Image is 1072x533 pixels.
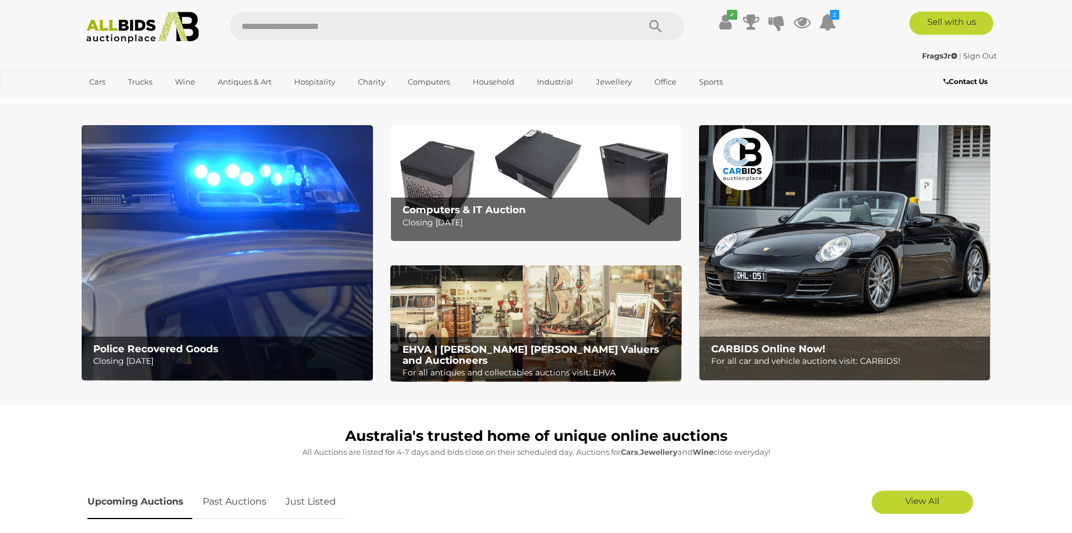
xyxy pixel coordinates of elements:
img: EHVA | Evans Hastings Valuers and Auctioneers [390,265,682,382]
strong: Wine [693,447,714,457]
i: ✔ [727,10,737,20]
a: Computers & IT Auction Computers & IT Auction Closing [DATE] [390,125,682,242]
a: 2 [819,12,836,32]
a: EHVA | Evans Hastings Valuers and Auctioneers EHVA | [PERSON_NAME] [PERSON_NAME] Valuers and Auct... [390,265,682,382]
a: Trucks [120,72,160,92]
h1: Australia's trusted home of unique online auctions [87,428,985,444]
a: Charity [350,72,393,92]
a: Sign Out [963,51,997,60]
button: Search [627,12,685,41]
a: Hospitality [287,72,343,92]
a: [GEOGRAPHIC_DATA] [82,92,179,111]
strong: FragsJr [922,51,957,60]
a: Sports [692,72,730,92]
p: Closing [DATE] [403,216,675,230]
b: Contact Us [943,77,987,86]
span: | [959,51,961,60]
a: Contact Us [943,75,990,88]
b: EHVA | [PERSON_NAME] [PERSON_NAME] Valuers and Auctioneers [403,344,659,366]
a: Computers [400,72,458,92]
strong: Cars [621,447,638,457]
b: Police Recovered Goods [93,343,218,355]
a: CARBIDS Online Now! CARBIDS Online Now! For all car and vehicle auctions visit: CARBIDS! [699,125,990,381]
a: Sell with us [909,12,993,35]
p: For all car and vehicle auctions visit: CARBIDS! [711,354,984,368]
a: FragsJr [922,51,959,60]
strong: Jewellery [640,447,678,457]
a: Wine [167,72,203,92]
img: CARBIDS Online Now! [699,125,990,381]
img: Allbids.com.au [80,12,206,43]
a: Office [647,72,684,92]
img: Computers & IT Auction [390,125,682,242]
a: Police Recovered Goods Police Recovered Goods Closing [DATE] [82,125,373,381]
a: Upcoming Auctions [87,485,192,519]
p: For all antiques and collectables auctions visit: EHVA [403,366,675,380]
a: ✔ [717,12,734,32]
img: Police Recovered Goods [82,125,373,381]
b: Computers & IT Auction [403,204,526,216]
a: Past Auctions [194,485,275,519]
a: Jewellery [588,72,639,92]
a: Just Listed [277,485,345,519]
a: Antiques & Art [210,72,279,92]
a: Household [465,72,522,92]
i: 2 [830,10,839,20]
b: CARBIDS Online Now! [711,343,825,355]
p: Closing [DATE] [93,354,366,368]
span: View All [905,495,939,506]
a: Industrial [529,72,581,92]
a: Cars [82,72,113,92]
a: View All [872,491,973,514]
p: All Auctions are listed for 4-7 days and bids close on their scheduled day. Auctions for , and cl... [87,446,985,459]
